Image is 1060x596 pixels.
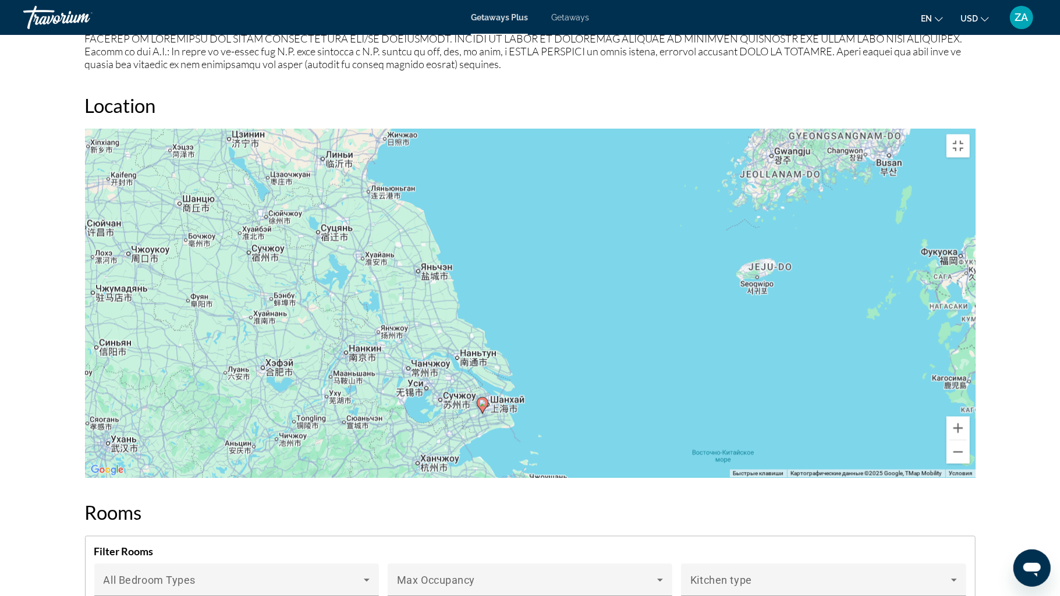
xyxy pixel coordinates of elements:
a: Условия (ссылка откроется в новой вкладке) [949,470,972,477]
span: All Bedroom Types [104,574,196,587]
img: Google [88,463,126,478]
span: Max Occupancy [397,574,475,587]
span: Kitchen type [690,574,752,587]
span: en [921,14,932,23]
iframe: Кнопка запуска окна обмена сообщениями [1013,549,1051,587]
h4: Filter Rooms [94,545,966,558]
h2: Rooms [85,501,976,524]
a: Getaways [551,13,589,22]
a: Открыть эту область в Google Картах (в новом окне) [88,463,126,478]
a: Getaways Plus [471,13,528,22]
span: ZA [1015,12,1029,23]
button: User Menu [1006,5,1037,30]
a: Travorium [23,2,140,33]
button: Быстрые клавиши [733,470,784,478]
button: Включить полноэкранный режим [946,134,970,158]
span: Картографические данные ©2025 Google, TMap Mobility [790,470,942,477]
h2: Location [85,94,976,117]
button: Увеличить [946,417,970,440]
button: Уменьшить [946,441,970,464]
button: Change language [921,10,943,27]
span: USD [960,14,978,23]
button: Change currency [960,10,989,27]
